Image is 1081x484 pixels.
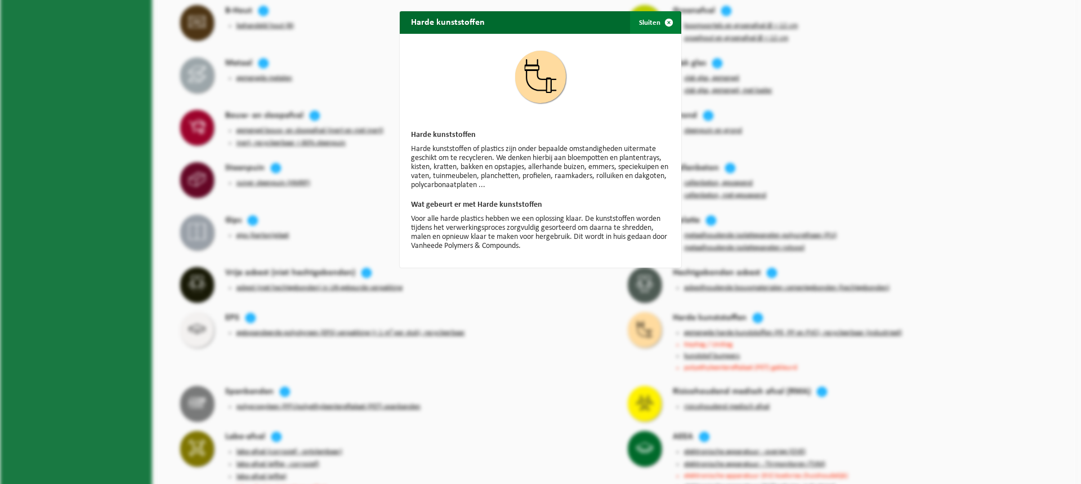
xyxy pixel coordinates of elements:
[411,201,670,209] h3: Wat gebeurt er met Harde kunststoffen
[630,11,680,34] button: Sluiten
[411,131,670,139] h3: Harde kunststoffen
[411,215,670,251] p: Voor alle harde plastics hebben we een oplossing klaar. De kunststoffen worden tijdens het verwer...
[411,145,670,190] p: Harde kunststoffen of plastics zijn onder bepaalde omstandigheden uitermate geschikt om te recycl...
[400,11,496,33] h2: Harde kunststoffen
